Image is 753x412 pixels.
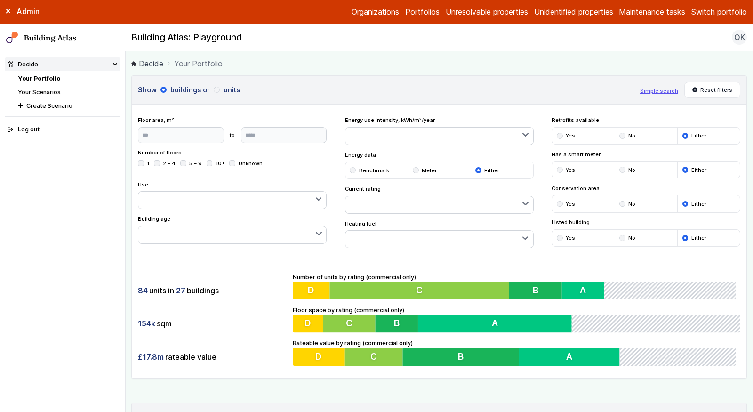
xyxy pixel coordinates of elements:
a: Decide [131,58,163,69]
span: Your Portfolio [174,58,223,69]
button: C [323,315,375,332]
h2: Building Atlas: Playground [131,32,242,44]
summary: Decide [5,57,120,71]
button: B [376,315,418,332]
span: B [394,318,400,329]
button: Log out [5,123,120,137]
button: Switch portfolio [691,6,747,17]
div: Use [138,181,327,210]
span: B [535,284,541,296]
button: C [345,348,404,366]
span: D [316,351,322,362]
div: sqm [138,315,287,332]
span: Conservation area [552,185,740,192]
button: D [293,282,330,299]
span: D [304,318,311,329]
a: Portfolios [405,6,440,17]
img: main-0bbd2752.svg [6,32,18,44]
button: A [521,348,623,366]
div: Floor space by rating (commercial only) [293,306,740,333]
button: B [511,282,564,299]
h3: Show [138,85,634,95]
button: Simple search [640,87,678,95]
div: Decide [8,60,38,69]
span: OK [734,32,745,43]
div: units in buildings [138,282,287,299]
button: A [418,315,572,332]
span: Has a smart meter [552,151,740,158]
span: C [417,284,424,296]
button: Create Scenario [15,99,120,113]
button: C [330,282,511,299]
a: Your Portfolio [18,75,60,82]
span: C [346,318,352,329]
button: D [293,315,323,332]
button: Reset filters [684,82,741,98]
button: D [293,348,345,366]
span: B [460,351,465,362]
div: rateable value [138,348,287,366]
a: Unidentified properties [534,6,613,17]
span: £17.8m [138,352,164,362]
form: to [138,127,327,143]
button: A [565,282,608,299]
div: Energy use intensity, kWh/m²/year [345,116,534,145]
a: Your Scenarios [18,89,61,96]
div: Building age [138,215,327,244]
span: A [583,284,589,296]
span: Retrofits available [552,116,740,124]
div: Heating fuel [345,220,534,249]
span: A [569,351,575,362]
span: D [308,284,315,296]
a: Unresolvable properties [446,6,528,17]
span: A [492,318,498,329]
span: C [371,351,378,362]
button: B [404,348,521,366]
div: Floor area, m² [138,116,327,143]
div: Current rating [345,185,534,214]
div: Rateable value by rating (commercial only) [293,339,740,366]
a: Maintenance tasks [619,6,685,17]
div: Energy data [345,151,534,179]
button: OK [732,30,747,45]
div: Number of units by rating (commercial only) [293,273,740,300]
span: Listed building [552,218,740,226]
span: 154k [138,318,155,329]
div: Number of floors [138,149,327,174]
span: 27 [176,285,185,296]
a: Organizations [352,6,399,17]
span: 84 [138,285,148,296]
